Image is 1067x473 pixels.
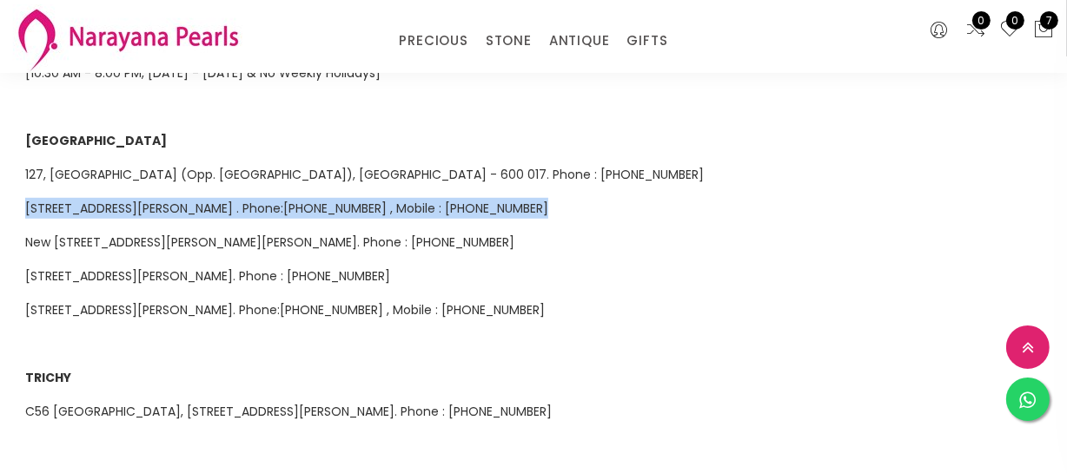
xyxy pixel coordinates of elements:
[25,403,552,420] span: C56 [GEOGRAPHIC_DATA], [STREET_ADDRESS][PERSON_NAME]. Phone : [PHONE_NUMBER]
[25,267,390,285] span: [STREET_ADDRESS][PERSON_NAME]. Phone : [PHONE_NUMBER]
[399,28,467,54] a: PRECIOUS
[965,19,986,42] a: 0
[25,64,381,82] span: [10:30 AM - 8:00 PM, [DATE] - [DATE] & No Weekly Holidays]
[25,301,545,319] span: [STREET_ADDRESS][PERSON_NAME]. Phone:[PHONE_NUMBER] , Mobile : [PHONE_NUMBER]
[1006,11,1024,30] span: 0
[486,28,532,54] a: STONE
[25,200,548,217] span: [STREET_ADDRESS][PERSON_NAME] . Phone:[PHONE_NUMBER] , Mobile : [PHONE_NUMBER]
[1033,19,1054,42] button: 7
[25,132,167,149] span: [GEOGRAPHIC_DATA]
[999,19,1020,42] a: 0
[972,11,991,30] span: 0
[25,166,704,183] span: 127, [GEOGRAPHIC_DATA] (Opp. [GEOGRAPHIC_DATA]), [GEOGRAPHIC_DATA] - 600 017. Phone : [PHONE_NUMBER]
[626,28,667,54] a: GIFTS
[549,28,610,54] a: ANTIQUE
[1040,11,1058,30] span: 7
[25,369,71,386] span: TRICHY
[25,233,514,251] span: New [STREET_ADDRESS][PERSON_NAME][PERSON_NAME]. Phone : [PHONE_NUMBER]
